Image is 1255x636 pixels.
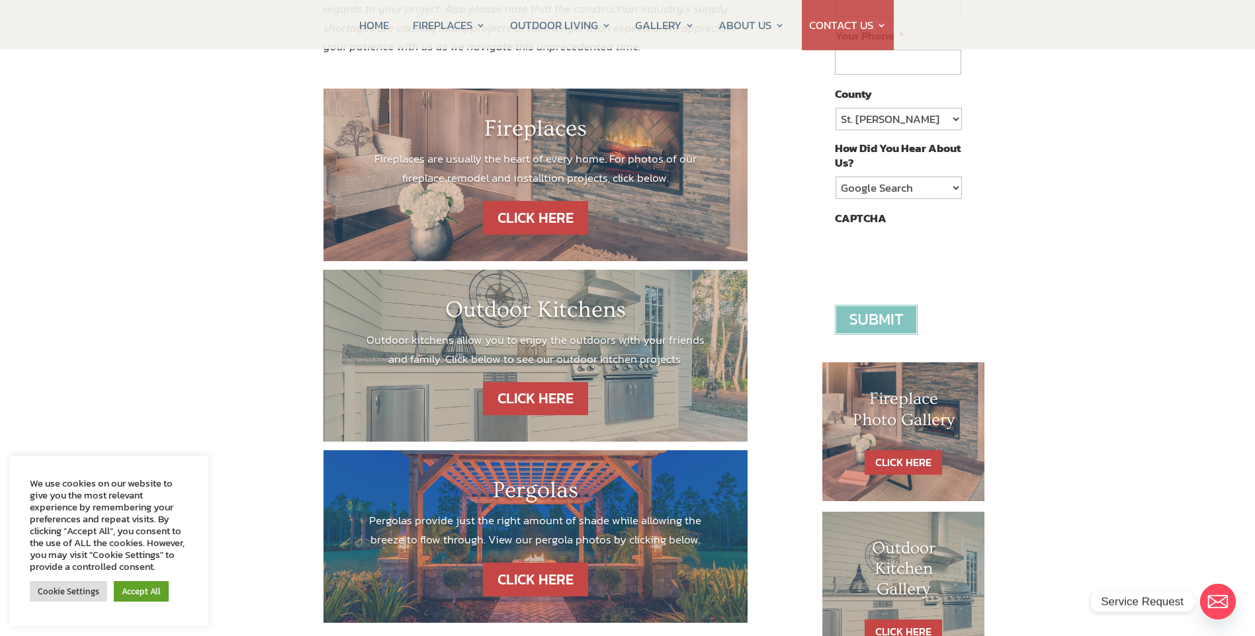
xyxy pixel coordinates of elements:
[114,581,169,602] a: Accept All
[483,201,588,235] a: CLICK HERE
[835,305,918,335] input: Submit
[1200,584,1236,619] a: Email
[835,87,872,101] label: County
[363,511,709,549] p: Pergolas provide just the right amount of shade while allowing the breeze to flow through. View o...
[363,149,709,188] p: Fireplaces are usually the heart of every home. For photos of our fireplace remodel and installti...
[835,232,1036,284] iframe: reCAPTCHA
[835,141,961,170] label: How Did You Hear About Us?
[865,450,942,475] a: CLICK HERE
[483,382,588,416] a: CLICK HERE
[363,115,709,149] h1: Fireplaces
[849,538,959,607] h1: Outdoor Kitchen Gallery
[363,296,709,331] h1: Outdoor Kitchens
[30,477,189,573] div: We use cookies on our website to give you the most relevant experience by remembering your prefer...
[483,563,588,596] a: CLICK HERE
[849,389,959,436] h1: Fireplace Photo Gallery
[363,331,709,369] p: Outdoor kitchens allow you to enjoy the outdoors with your friends and family. Click below to see...
[835,211,887,225] label: CAPTCHA
[363,477,709,511] h1: Pergolas
[30,581,107,602] a: Cookie Settings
